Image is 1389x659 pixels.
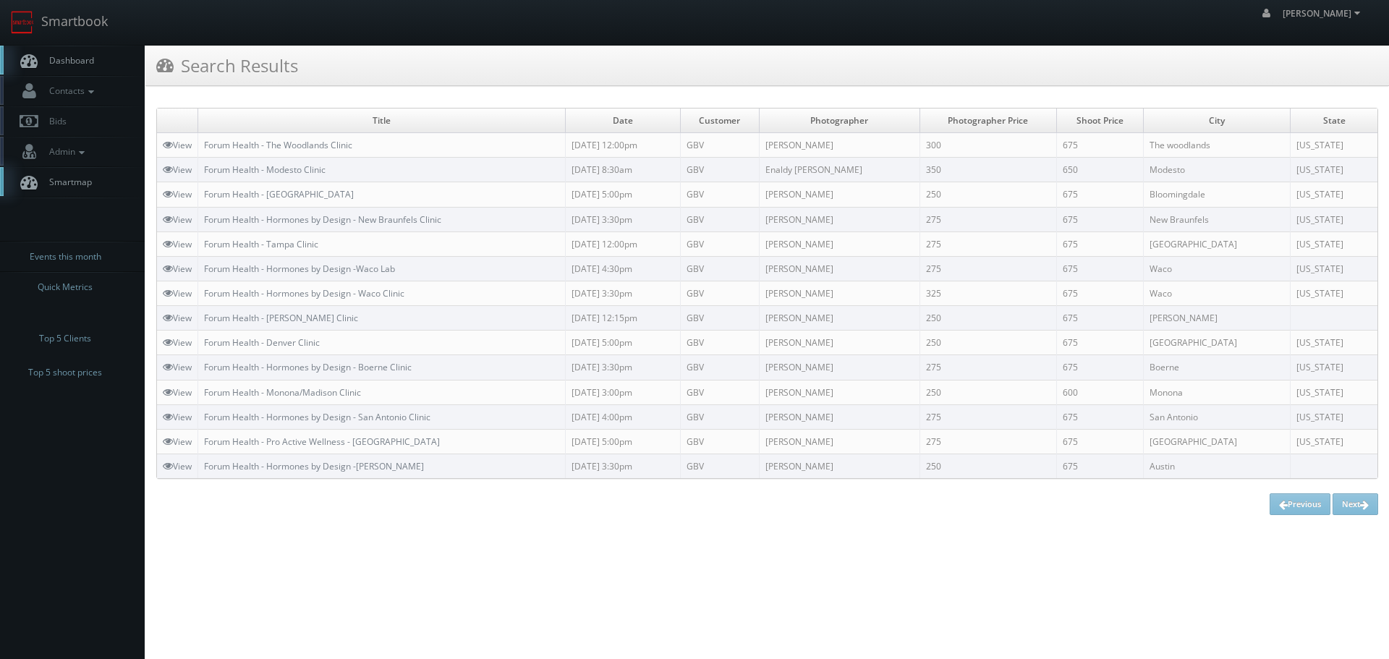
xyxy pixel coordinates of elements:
span: Events this month [30,250,101,264]
td: [US_STATE] [1291,331,1377,355]
td: [PERSON_NAME] [759,404,919,429]
a: Forum Health - Hormones by Design - Waco Clinic [204,287,404,299]
span: [PERSON_NAME] [1283,7,1364,20]
td: [DATE] 5:00pm [565,182,680,207]
td: [DATE] 3:30pm [565,355,680,380]
a: View [163,139,192,151]
a: View [163,336,192,349]
span: Smartmap [42,176,92,188]
td: [US_STATE] [1291,281,1377,305]
td: 675 [1056,306,1144,331]
td: GBV [680,404,759,429]
span: Admin [42,145,88,158]
a: View [163,411,192,423]
td: Monona [1144,380,1291,404]
td: Shoot Price [1056,109,1144,133]
td: 675 [1056,454,1144,478]
td: 275 [920,404,1056,429]
a: Forum Health - Pro Active Wellness - [GEOGRAPHIC_DATA] [204,435,440,448]
td: 675 [1056,231,1144,256]
td: GBV [680,281,759,305]
td: 250 [920,380,1056,404]
td: Date [565,109,680,133]
td: 675 [1056,355,1144,380]
td: 675 [1056,182,1144,207]
td: GBV [680,231,759,256]
td: New Braunfels [1144,207,1291,231]
a: View [163,361,192,373]
td: Modesto [1144,158,1291,182]
td: 275 [920,231,1056,256]
td: [GEOGRAPHIC_DATA] [1144,331,1291,355]
td: [US_STATE] [1291,207,1377,231]
a: Forum Health - Hormones by Design - Boerne Clinic [204,361,412,373]
a: View [163,188,192,200]
td: [GEOGRAPHIC_DATA] [1144,429,1291,454]
a: View [163,263,192,275]
a: Forum Health - Hormones by Design -[PERSON_NAME] [204,460,424,472]
td: Austin [1144,454,1291,478]
td: [DATE] 8:30am [565,158,680,182]
td: [US_STATE] [1291,231,1377,256]
td: GBV [680,182,759,207]
td: 650 [1056,158,1144,182]
td: [US_STATE] [1291,355,1377,380]
td: Title [198,109,566,133]
span: Bids [42,115,67,127]
td: [PERSON_NAME] [759,380,919,404]
td: GBV [680,429,759,454]
span: Top 5 shoot prices [28,365,102,380]
td: [PERSON_NAME] [759,133,919,158]
td: 675 [1056,256,1144,281]
td: 675 [1056,133,1144,158]
a: View [163,163,192,176]
td: San Antonio [1144,404,1291,429]
td: [DATE] 5:00pm [565,429,680,454]
td: GBV [680,207,759,231]
a: View [163,238,192,250]
td: [PERSON_NAME] [759,256,919,281]
a: Forum Health - Hormones by Design - New Braunfels Clinic [204,213,441,226]
td: Enaldy [PERSON_NAME] [759,158,919,182]
td: 675 [1056,429,1144,454]
td: GBV [680,133,759,158]
td: [DATE] 12:00pm [565,231,680,256]
td: GBV [680,380,759,404]
a: View [163,213,192,226]
td: [PERSON_NAME] [759,454,919,478]
td: [DATE] 3:30pm [565,281,680,305]
a: View [163,287,192,299]
td: Bloomingdale [1144,182,1291,207]
td: [US_STATE] [1291,429,1377,454]
a: View [163,312,192,324]
a: View [163,435,192,448]
td: [DATE] 12:15pm [565,306,680,331]
td: [PERSON_NAME] [759,207,919,231]
td: [DATE] 12:00pm [565,133,680,158]
td: [PERSON_NAME] [759,331,919,355]
td: 250 [920,331,1056,355]
a: Forum Health - The Woodlands Clinic [204,139,352,151]
td: [US_STATE] [1291,158,1377,182]
td: Waco [1144,256,1291,281]
td: [PERSON_NAME] [759,182,919,207]
td: 675 [1056,404,1144,429]
td: [US_STATE] [1291,380,1377,404]
td: [DATE] 3:30pm [565,207,680,231]
a: Forum Health - [PERSON_NAME] Clinic [204,312,358,324]
td: [US_STATE] [1291,404,1377,429]
td: [US_STATE] [1291,133,1377,158]
a: View [163,386,192,399]
td: 250 [920,306,1056,331]
td: City [1144,109,1291,133]
td: 350 [920,158,1056,182]
td: [PERSON_NAME] [759,355,919,380]
td: [DATE] 4:30pm [565,256,680,281]
td: [DATE] 3:30pm [565,454,680,478]
td: [US_STATE] [1291,256,1377,281]
a: Forum Health - Denver Clinic [204,336,320,349]
td: GBV [680,256,759,281]
td: 600 [1056,380,1144,404]
td: 675 [1056,281,1144,305]
td: 275 [920,256,1056,281]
